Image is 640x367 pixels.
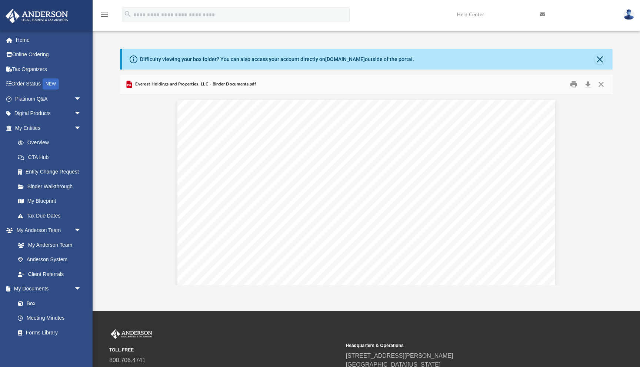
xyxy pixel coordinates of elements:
[623,9,634,20] img: User Pic
[10,135,93,150] a: Overview
[5,121,93,135] a: My Entitiesarrow_drop_down
[346,248,404,254] span: Operating Agreement
[5,91,93,106] a: Platinum Q&Aarrow_drop_down
[594,78,608,90] button: Close
[225,202,286,208] span: [STREET_ADDRESS]
[225,209,292,216] span: [GEOGRAPHIC_DATA]
[100,10,109,19] i: menu
[5,47,93,62] a: Online Ordering
[222,279,275,286] span: Liability Company.
[10,296,85,311] a: Box
[407,248,507,254] span: for Everest Holdings and Properties,
[124,10,132,18] i: search
[222,263,343,270] span: new company, including all of the necessary
[74,282,89,297] span: arrow_drop_down
[10,267,89,282] a: Client Referrals
[5,33,93,47] a: Home
[120,94,613,285] div: File preview
[222,271,507,278] span: of lawyers has worked hard to put this portfolio together so that you may use it to run your Limited
[100,14,109,19] a: menu
[225,194,334,201] span: [PERSON_NAME] [PERSON_NAME]
[10,252,89,267] a: Anderson System
[5,106,93,121] a: Digital Productsarrow_drop_down
[10,311,89,326] a: Meeting Minutes
[222,248,343,254] span: Enclosed in this portfolio you will find your
[74,223,89,238] span: arrow_drop_down
[10,194,89,209] a: My Blueprint
[10,208,93,223] a: Tax Due Dates
[325,56,365,62] a: [DOMAIN_NAME]
[247,227,257,233] span: Re:
[43,78,59,90] div: NEW
[10,165,93,179] a: Entity Change Request
[5,62,93,77] a: Tax Organizers
[109,357,146,363] a: 800.706.4741
[567,78,581,90] button: Print
[222,255,507,262] span: LLC. The documents contained herein will address many of the questions you may have regarding your
[594,54,605,64] button: Close
[120,94,613,285] div: Document Viewer
[260,227,372,233] span: Everest Holdings and Properties, LLC
[5,223,89,238] a: My Anderson Teamarrow_drop_down
[5,282,89,296] a: My Documentsarrow_drop_down
[10,238,85,252] a: My Anderson Team
[74,121,89,136] span: arrow_drop_down
[581,78,594,90] button: Download
[10,179,93,194] a: Binder Walkthrough
[3,9,70,23] img: Anderson Advisors Platinum Portal
[140,55,414,63] div: Difficulty viewing your box folder? You can also access your account directly on outside of the p...
[346,353,453,359] a: [STREET_ADDRESS][PERSON_NAME]
[346,342,577,349] small: Headquarters & Operations
[109,347,341,353] small: TOLL FREE
[225,174,244,181] span: [DATE]
[74,91,89,107] span: arrow_drop_down
[109,329,154,339] img: Anderson Advisors Platinum Portal
[10,150,93,165] a: CTA Hub
[5,77,93,92] a: Order StatusNEW
[10,340,89,355] a: Notarize
[120,75,613,285] div: Preview
[74,106,89,121] span: arrow_drop_down
[134,81,256,88] span: Everest Holdings and Properties, LLC - Binder Documents.pdf
[10,325,85,340] a: Forms Library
